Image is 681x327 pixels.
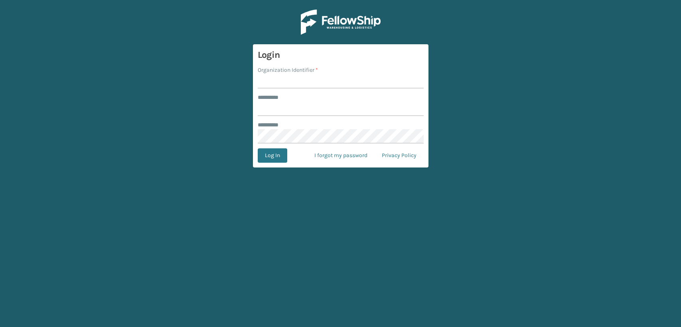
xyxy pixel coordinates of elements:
a: Privacy Policy [375,148,424,163]
img: Logo [301,10,381,35]
h3: Login [258,49,424,61]
label: Organization Identifier [258,66,318,74]
button: Log In [258,148,287,163]
a: I forgot my password [307,148,375,163]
